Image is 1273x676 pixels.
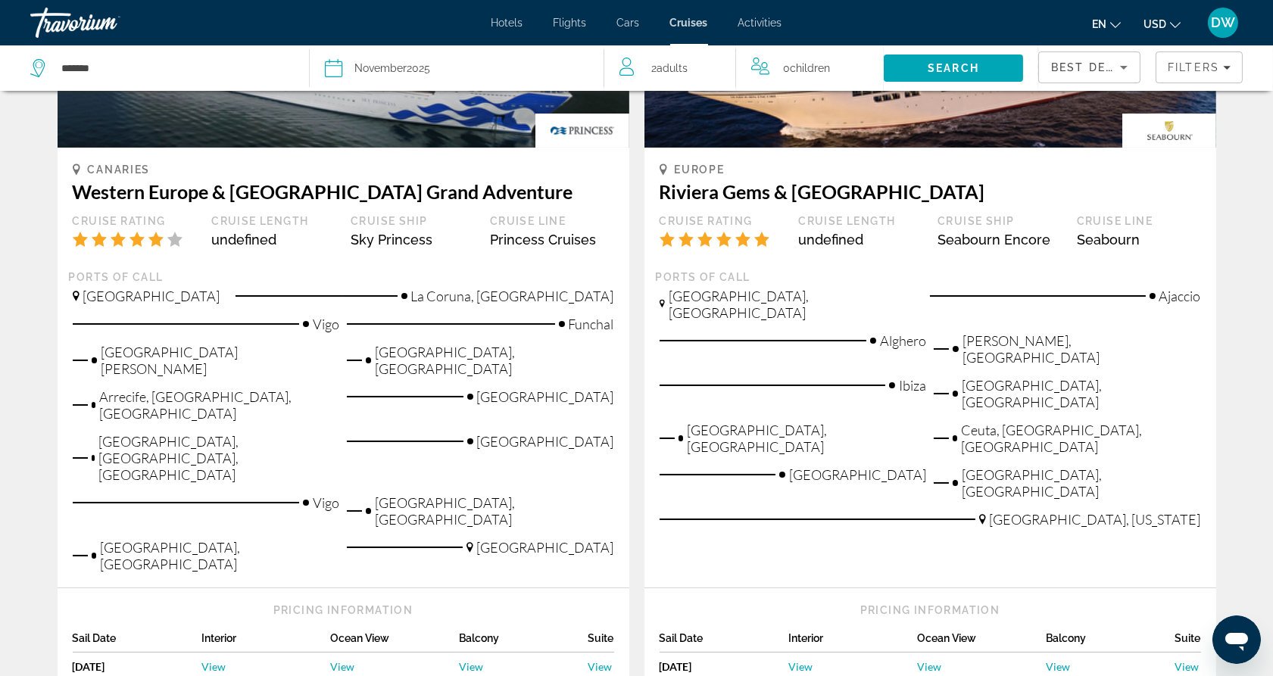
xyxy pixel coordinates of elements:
[354,58,430,79] div: 2025
[789,466,926,483] span: [GEOGRAPHIC_DATA]
[73,603,614,617] div: Pricing Information
[490,232,614,248] div: Princess Cruises
[554,17,587,29] a: Flights
[788,660,813,673] span: View
[30,3,182,42] a: Travorium
[351,214,475,228] div: Cruise Ship
[660,180,1201,203] h3: Riviera Gems & [GEOGRAPHIC_DATA]
[588,660,613,673] span: View
[938,232,1062,248] div: Seabourn Encore
[1159,288,1201,304] span: Ajaccio
[1077,214,1201,228] div: Cruise Line
[962,377,1201,410] span: [GEOGRAPHIC_DATA], [GEOGRAPHIC_DATA]
[88,164,150,176] span: Canaries
[962,466,1201,500] span: [GEOGRAPHIC_DATA], [GEOGRAPHIC_DATA]
[83,288,220,304] span: [GEOGRAPHIC_DATA]
[354,62,407,74] span: November
[1122,114,1215,148] img: Cruise company logo
[351,232,475,248] div: Sky Princess
[1203,7,1243,39] button: User Menu
[477,539,614,556] span: [GEOGRAPHIC_DATA]
[1144,13,1181,35] button: Change currency
[100,539,339,572] span: [GEOGRAPHIC_DATA], [GEOGRAPHIC_DATA]
[1175,632,1201,653] div: Suite
[1144,18,1166,30] span: USD
[99,388,339,422] span: Arrecife, [GEOGRAPHIC_DATA], [GEOGRAPHIC_DATA]
[660,660,788,673] div: [DATE]
[899,377,926,394] span: Ibiza
[313,316,339,332] span: Vigo
[1092,18,1106,30] span: en
[588,632,614,653] div: Suite
[880,332,926,349] span: Alghero
[98,433,339,483] span: [GEOGRAPHIC_DATA], [GEOGRAPHIC_DATA], [GEOGRAPHIC_DATA]
[60,57,286,79] input: Select cruise destination
[330,660,354,673] span: View
[211,214,335,228] div: Cruise Length
[588,660,614,673] a: View
[375,344,614,377] span: [GEOGRAPHIC_DATA], [GEOGRAPHIC_DATA]
[477,433,614,450] span: [GEOGRAPHIC_DATA]
[738,17,782,29] a: Activities
[1211,15,1235,30] span: DW
[201,632,330,653] div: Interior
[490,214,614,228] div: Cruise Line
[73,214,197,228] div: Cruise Rating
[569,316,614,332] span: Funchal
[1175,660,1200,673] span: View
[675,164,725,176] span: Europe
[411,288,614,304] span: La Coruna, [GEOGRAPHIC_DATA]
[491,17,523,29] a: Hotels
[917,660,1046,673] a: View
[687,422,926,455] span: [GEOGRAPHIC_DATA], [GEOGRAPHIC_DATA]
[617,17,640,29] span: Cars
[459,632,588,653] div: Balcony
[651,58,688,79] span: 2
[656,270,1205,284] div: Ports of call
[1051,61,1130,73] span: Best Deals
[963,332,1201,366] span: [PERSON_NAME], [GEOGRAPHIC_DATA]
[884,55,1023,82] button: Search
[1168,61,1219,73] span: Filters
[1077,232,1201,248] div: Seabourn
[1156,51,1243,83] button: Filters
[917,660,941,673] span: View
[961,422,1201,455] span: Ceuta, [GEOGRAPHIC_DATA], [GEOGRAPHIC_DATA]
[788,660,917,673] a: View
[790,62,830,74] span: Children
[201,660,226,673] span: View
[928,62,979,74] span: Search
[788,632,917,653] div: Interior
[1046,660,1175,673] a: View
[660,214,784,228] div: Cruise Rating
[477,388,614,405] span: [GEOGRAPHIC_DATA]
[535,114,629,148] img: Cruise company logo
[1212,615,1261,664] iframe: Button to launch messaging window
[73,660,201,673] div: [DATE]
[1092,13,1121,35] button: Change language
[938,214,1062,228] div: Cruise Ship
[459,660,483,673] span: View
[325,45,588,91] button: Select cruise date
[211,232,335,248] div: undefined
[1046,632,1175,653] div: Balcony
[330,660,459,673] a: View
[657,62,688,74] span: Adults
[990,511,1201,528] span: [GEOGRAPHIC_DATA], [US_STATE]
[1051,58,1128,76] mat-select: Sort by
[660,632,788,653] div: Sail Date
[670,17,708,29] a: Cruises
[313,494,339,511] span: Vigo
[375,494,614,528] span: [GEOGRAPHIC_DATA], [GEOGRAPHIC_DATA]
[201,660,330,673] a: View
[798,232,922,248] div: undefined
[1175,660,1201,673] a: View
[330,632,459,653] div: Ocean View
[1046,660,1070,673] span: View
[669,288,915,321] span: [GEOGRAPHIC_DATA], [GEOGRAPHIC_DATA]
[604,45,884,91] button: Travelers: 2 adults, 0 children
